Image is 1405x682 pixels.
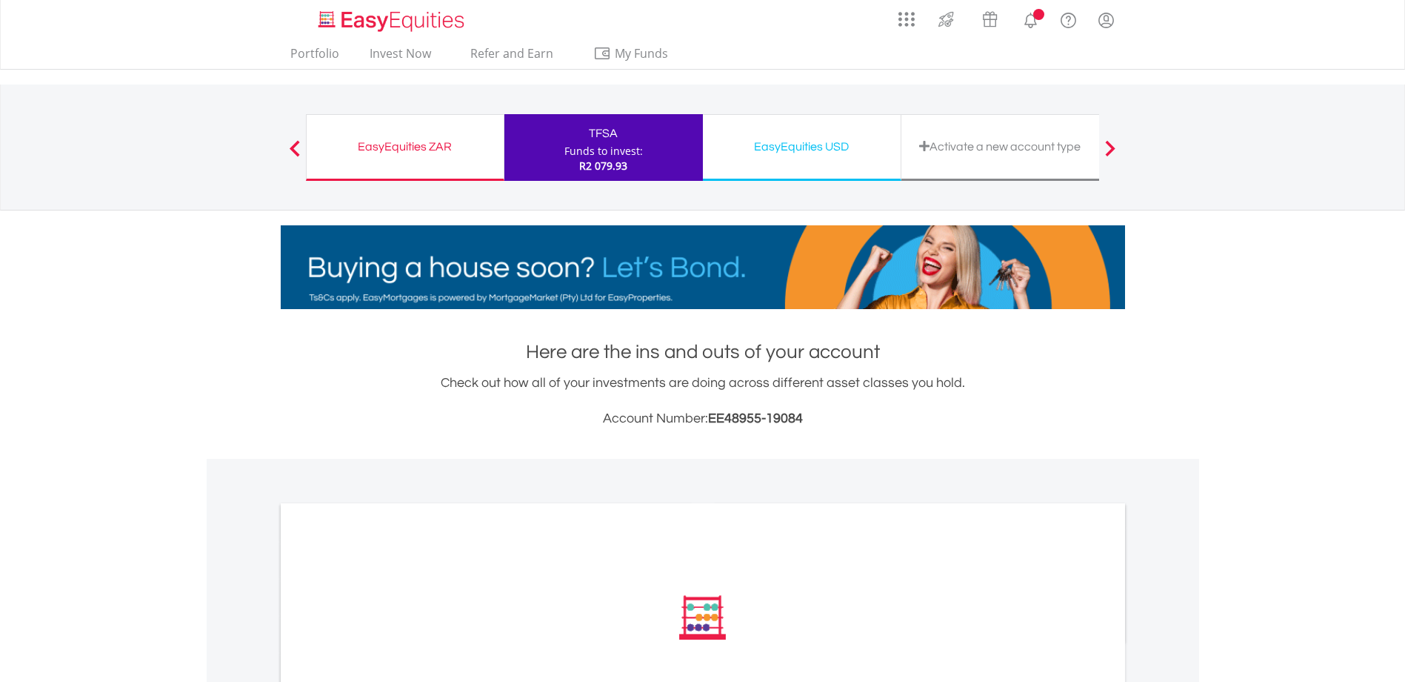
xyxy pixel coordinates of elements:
[316,9,470,33] img: EasyEquities_Logo.png
[1012,4,1049,33] a: Notifications
[978,7,1002,31] img: vouchers-v2.svg
[934,7,958,31] img: thrive-v2.svg
[910,136,1090,157] div: Activate a new account type
[316,136,495,157] div: EasyEquities ZAR
[281,225,1125,309] img: EasyMortage Promotion Banner
[284,46,345,69] a: Portfolio
[313,4,470,33] a: Home page
[898,11,915,27] img: grid-menu-icon.svg
[968,4,1012,31] a: Vouchers
[281,339,1125,365] h1: Here are the ins and outs of your account
[1049,4,1087,33] a: FAQ's and Support
[470,45,553,62] span: Refer and Earn
[889,4,924,27] a: AppsGrid
[708,411,803,426] span: EE48955-19084
[281,373,1125,429] div: Check out how all of your investments are doing across different asset classes you hold.
[712,136,892,157] div: EasyEquities USD
[281,408,1125,429] h3: Account Number:
[564,144,643,159] div: Funds to invest:
[364,46,437,69] a: Invest Now
[513,123,694,144] div: TFSA
[1087,4,1125,36] a: My Profile
[455,46,569,69] a: Refer and Earn
[579,159,627,173] span: R2 079.93
[593,44,690,63] span: My Funds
